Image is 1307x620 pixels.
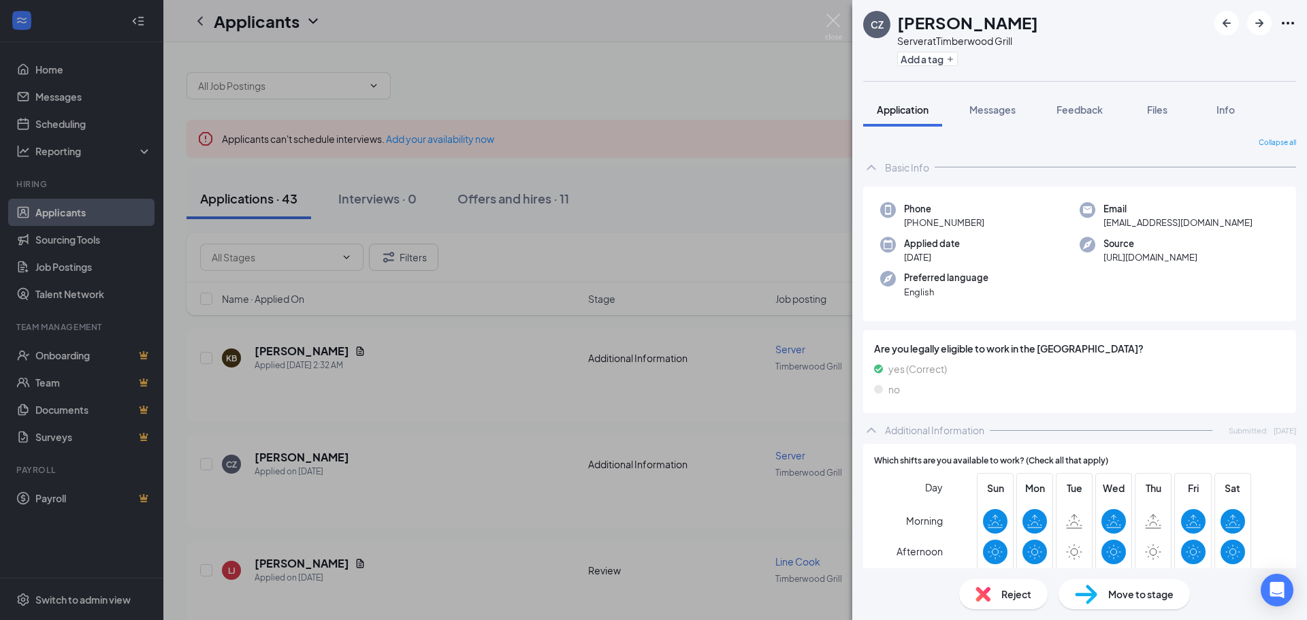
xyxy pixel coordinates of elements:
[1280,15,1296,31] svg: Ellipses
[1022,480,1047,495] span: Mon
[888,382,900,397] span: no
[1141,480,1165,495] span: Thu
[904,250,960,264] span: [DATE]
[1247,11,1272,35] button: ArrowRight
[897,52,958,66] button: PlusAdd a tag
[1219,15,1235,31] svg: ArrowLeftNew
[1259,137,1296,148] span: Collapse all
[904,216,984,229] span: [PHONE_NUMBER]
[904,285,988,299] span: English
[1103,250,1197,264] span: [URL][DOMAIN_NAME]
[1214,11,1239,35] button: ArrowLeftNew
[863,422,880,438] svg: ChevronUp
[1274,425,1296,436] span: [DATE]
[1221,480,1245,495] span: Sat
[904,271,988,284] span: Preferred language
[1251,15,1268,31] svg: ArrowRight
[1103,216,1253,229] span: [EMAIL_ADDRESS][DOMAIN_NAME]
[904,202,984,216] span: Phone
[1103,237,1197,250] span: Source
[1181,480,1206,495] span: Fri
[983,480,1007,495] span: Sun
[1261,574,1293,606] div: Open Intercom Messenger
[885,423,984,437] div: Additional Information
[874,455,1108,468] span: Which shifts are you available to work? (Check all that apply)
[897,539,943,564] span: Afternoon
[1147,103,1167,116] span: Files
[871,18,884,31] div: CZ
[1001,587,1031,602] span: Reject
[1101,480,1126,495] span: Wed
[885,161,929,174] div: Basic Info
[969,103,1016,116] span: Messages
[877,103,929,116] span: Application
[1108,587,1174,602] span: Move to stage
[1062,480,1086,495] span: Tue
[874,341,1285,356] span: Are you legally eligible to work in the [GEOGRAPHIC_DATA]?
[897,11,1038,34] h1: [PERSON_NAME]
[1056,103,1103,116] span: Feedback
[1216,103,1235,116] span: Info
[904,237,960,250] span: Applied date
[1103,202,1253,216] span: Email
[925,480,943,495] span: Day
[1229,425,1268,436] span: Submitted:
[906,508,943,533] span: Morning
[946,55,954,63] svg: Plus
[863,159,880,176] svg: ChevronUp
[897,34,1038,48] div: Server at Timberwood Grill
[888,361,947,376] span: yes (Correct)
